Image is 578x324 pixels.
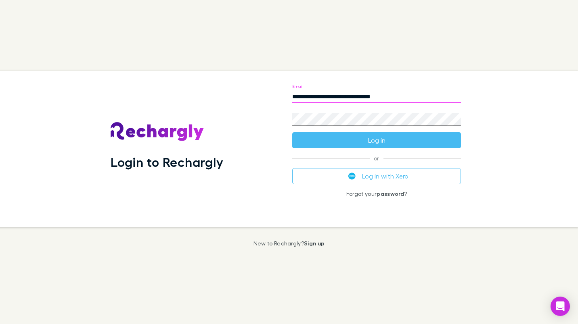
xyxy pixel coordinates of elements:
div: Open Intercom Messenger [551,297,570,316]
a: password [377,190,404,197]
span: or [292,158,461,158]
img: Rechargly's Logo [111,122,204,141]
h1: Login to Rechargly [111,154,223,170]
p: New to Rechargly? [253,240,325,247]
p: Forgot your ? [292,191,461,197]
button: Log in [292,132,461,148]
a: Sign up [304,240,325,247]
button: Log in with Xero [292,168,461,184]
img: Xero's logo [348,172,356,180]
label: Email [292,83,303,89]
